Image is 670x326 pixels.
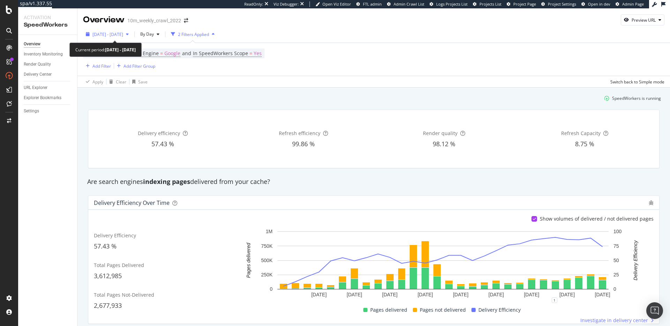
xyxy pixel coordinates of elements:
[418,292,433,298] text: [DATE]
[94,301,122,310] span: 2,677,933
[125,50,159,57] span: Search Engine
[436,1,468,7] span: Logs Projects List
[473,1,501,7] a: Projects List
[524,292,539,298] text: [DATE]
[420,306,466,314] span: Pages not delivered
[580,317,654,324] a: Investigate in delivery center
[622,1,644,7] span: Admin Page
[24,108,39,115] div: Settings
[137,29,162,40] button: By Day
[363,1,382,7] span: FTL admin
[138,79,148,85] div: Save
[182,50,191,57] span: and
[24,51,72,58] a: Inventory Monitoring
[246,243,251,278] text: Pages delivered
[24,21,72,29] div: SpeedWorkers
[24,108,72,115] a: Settings
[184,18,188,23] div: arrow-right-arrow-left
[315,1,351,7] a: Open Viz Editor
[94,232,136,239] span: Delivery Efficiency
[423,130,457,136] span: Render quality
[347,292,362,298] text: [DATE]
[24,40,40,48] div: Overview
[478,306,521,314] span: Delivery Efficiency
[266,229,273,235] text: 1M
[164,49,180,58] span: Google
[105,47,136,53] b: [DATE] - [DATE]
[116,79,126,85] div: Clear
[552,297,557,303] div: 1
[580,317,648,324] span: Investigate in delivery center
[433,140,455,148] span: 98.12 %
[613,243,619,249] text: 75
[588,1,610,7] span: Open in dev
[24,94,72,102] a: Explorer Bookmarks
[540,215,654,222] div: Show volumes of delivered / not delivered pages
[356,1,382,7] a: FTL admin
[612,95,661,101] div: SpeedWorkers is running
[160,50,163,57] span: =
[94,242,117,250] span: 57.43 %
[24,84,72,91] a: URL Explorer
[24,61,72,68] a: Render Quality
[632,17,656,23] div: Preview URL
[193,50,248,57] span: In SpeedWorkers Scope
[311,292,327,298] text: [DATE]
[616,1,644,7] a: Admin Page
[84,177,664,186] div: Are search engines delivered from your cache?
[479,1,501,7] span: Projects List
[613,229,622,235] text: 100
[613,272,619,277] text: 25
[292,140,315,148] span: 99.86 %
[24,84,47,91] div: URL Explorer
[124,63,155,69] div: Add Filter Group
[370,306,407,314] span: Pages delivered
[83,29,132,40] button: [DATE] - [DATE]
[250,50,252,57] span: =
[513,1,536,7] span: Project Page
[453,292,468,298] text: [DATE]
[129,76,148,87] button: Save
[646,302,663,319] div: Open Intercom Messenger
[507,1,536,7] a: Project Page
[94,199,170,206] div: Delivery Efficiency over time
[94,291,154,298] span: Total Pages Not-Delivered
[138,130,180,136] span: Delivery efficiency
[608,76,664,87] button: Switch back to Simple mode
[261,272,273,277] text: 250K
[633,240,638,280] text: Delivery Efficiency
[178,31,209,37] div: 2 Filters Applied
[244,1,263,7] div: ReadOnly:
[261,243,273,249] text: 750K
[489,292,504,298] text: [DATE]
[24,71,72,78] a: Delivery Center
[430,1,468,7] a: Logs Projects List
[24,51,63,58] div: Inventory Monitoring
[254,49,262,58] span: Yes
[649,200,654,205] div: bug
[613,287,616,292] text: 0
[83,62,111,70] button: Add Filter
[151,140,174,148] span: 57.43 %
[387,1,424,7] a: Admin Crawl List
[127,17,181,24] div: 10m_weekly_crawl_2022
[24,40,72,48] a: Overview
[236,228,650,300] svg: A chart.
[274,1,299,7] div: Viz Debugger:
[106,76,126,87] button: Clear
[610,79,664,85] div: Switch back to Simple mode
[94,272,122,280] span: 3,612,985
[92,63,111,69] div: Add Filter
[322,1,351,7] span: Open Viz Editor
[382,292,397,298] text: [DATE]
[548,1,576,7] span: Project Settings
[613,258,619,263] text: 50
[621,14,664,25] button: Preview URL
[270,287,273,292] text: 0
[595,292,610,298] text: [DATE]
[24,71,52,78] div: Delivery Center
[279,130,320,136] span: Refresh efficiency
[394,1,424,7] span: Admin Crawl List
[92,31,123,37] span: [DATE] - [DATE]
